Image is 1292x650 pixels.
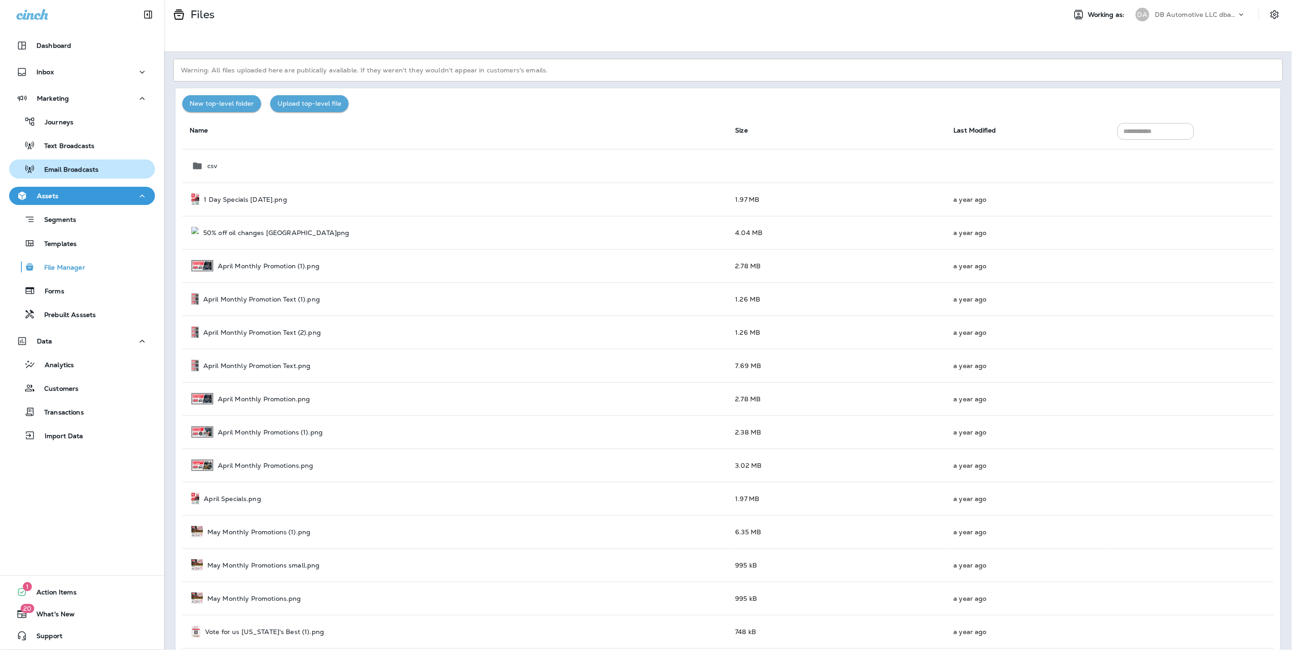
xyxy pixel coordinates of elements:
[9,136,155,155] button: Text Broadcasts
[36,361,74,370] p: Analytics
[9,355,155,374] button: Analytics
[191,559,203,571] img: May%20Monthly%20Promotions%20small.png
[954,126,996,134] span: Last Modified
[173,59,1283,82] p: Warning: All files uploaded here are publically available. If they weren't they wouldn't appear i...
[947,282,1110,316] td: a year ago
[9,89,155,107] button: Marketing
[191,227,199,238] img: 50%%20off%20oil%20changes%20las%20vegas.png
[35,311,96,320] p: Prebuilt Asssets
[35,166,98,174] p: Email Broadcasts
[1266,6,1283,23] button: Settings
[27,610,75,621] span: What's New
[9,159,155,179] button: Email Broadcasts
[947,183,1110,216] td: a year ago
[218,395,310,403] p: April Monthly Promotion.png
[270,95,349,112] button: Upload top-level file
[9,402,155,421] button: Transactions
[205,628,324,635] p: Vote for us [US_STATE]'s Best (1).png
[36,118,73,127] p: Journeys
[728,415,947,449] td: 2.38 MB
[135,5,161,24] button: Collapse Sidebar
[191,194,199,205] img: 1%20Day%20Specials%20April%202.png
[36,432,83,441] p: Import Data
[191,393,213,404] img: April%20Monthly%20Promotion.png
[191,493,199,504] img: April%20Specials.png
[36,287,64,296] p: Forms
[37,192,58,200] p: Assets
[207,162,217,169] p: csv
[947,382,1110,415] td: a year ago
[218,262,319,270] p: April Monthly Promotion (1).png
[21,604,34,613] span: 20
[218,429,323,436] p: April Monthly Promotions (1).png
[35,142,94,151] p: Text Broadcasts
[190,126,208,134] span: Name
[36,42,71,49] p: Dashboard
[1136,8,1149,21] div: DA
[728,548,947,582] td: 995 kB
[9,36,155,55] button: Dashboard
[9,627,155,645] button: Support
[9,332,155,350] button: Data
[728,482,947,515] td: 1.97 MB
[1155,11,1237,18] p: DB Automotive LLC dba Grease Monkey
[947,415,1110,449] td: a year ago
[204,495,261,502] p: April Specials.png
[728,349,947,382] td: 7.69 MB
[23,582,32,591] span: 1
[728,515,947,548] td: 6.35 MB
[947,582,1110,615] td: a year ago
[9,281,155,300] button: Forms
[203,229,350,236] p: 50% off oil changes [GEOGRAPHIC_DATA]png
[9,605,155,623] button: 20What's New
[728,582,947,615] td: 995 kB
[728,249,947,282] td: 2.78 MB
[947,548,1110,582] td: a year ago
[9,583,155,601] button: 1Action Items
[191,293,199,305] img: April%20Monthly%20Promotion%20Text%20(1).png
[947,515,1110,548] td: a year ago
[736,126,748,134] span: Size
[728,216,947,249] td: 4.04 MB
[9,379,155,398] button: Customers
[35,409,84,417] p: Transactions
[35,240,77,249] p: Templates
[35,264,85,272] p: File Manager
[37,95,69,102] p: Marketing
[203,329,321,336] p: April Monthly Promotion Text (2).png
[9,112,155,131] button: Journeys
[947,216,1110,249] td: a year ago
[9,257,155,276] button: File Manager
[9,234,155,253] button: Templates
[182,95,261,112] button: New top-level folder
[27,632,62,643] span: Support
[947,615,1110,648] td: a year ago
[35,216,76,225] p: Segments
[947,449,1110,482] td: a year ago
[207,595,301,602] p: May Monthly Promotions.png
[27,589,77,599] span: Action Items
[728,183,947,216] td: 1.97 MB
[9,210,155,229] button: Segments
[1088,11,1127,19] span: Working as:
[191,526,203,537] img: May%20Monthly%20Promotions%20(1).png
[947,249,1110,282] td: a year ago
[728,282,947,316] td: 1.26 MB
[9,63,155,81] button: Inbox
[191,360,199,371] img: April%20Monthly%20Promotion%20Text.png
[191,260,213,271] img: April%20Monthly%20Promotion%20(1).png
[947,316,1110,349] td: a year ago
[947,482,1110,515] td: a year ago
[35,385,78,394] p: Customers
[207,562,319,569] p: May Monthly Promotions small.png
[191,327,199,338] img: April%20Monthly%20Promotion%20Text%20(2).png
[187,8,215,21] p: Files
[207,528,310,536] p: May Monthly Promotions (1).png
[37,338,52,345] p: Data
[9,426,155,445] button: Import Data
[191,460,213,471] img: April%20Monthly%20Promotions.png
[191,626,201,637] img: Vote%20for%20us%20Idaho's%20Best%20(1).png
[728,615,947,648] td: 748 kB
[947,349,1110,382] td: a year ago
[204,196,287,203] p: 1 Day Specials [DATE].png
